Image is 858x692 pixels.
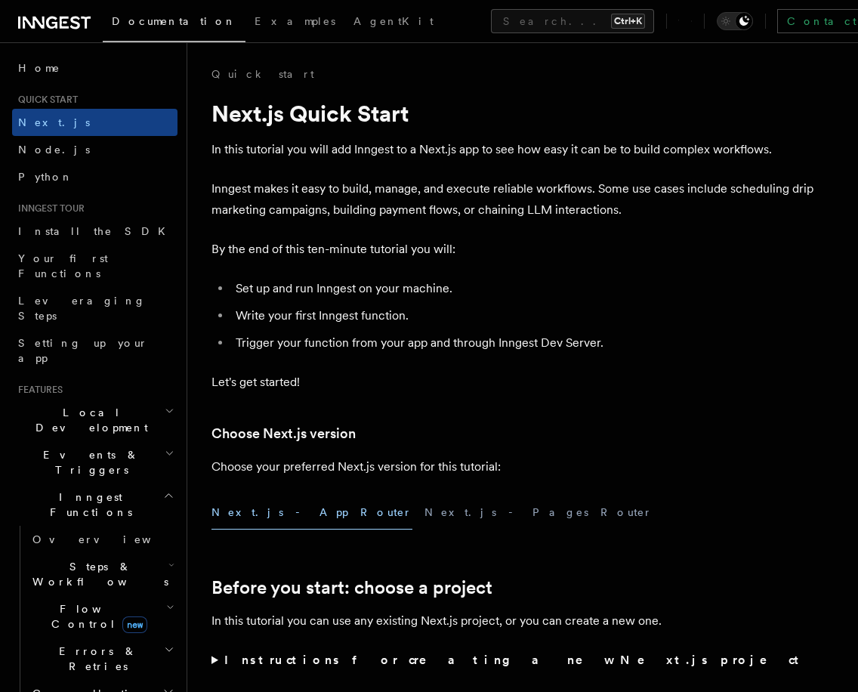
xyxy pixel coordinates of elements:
button: Flow Controlnew [26,595,177,638]
span: Quick start [12,94,78,106]
span: Install the SDK [18,225,174,237]
span: new [122,616,147,633]
span: Your first Functions [18,252,108,280]
span: Steps & Workflows [26,559,168,589]
a: Python [12,163,177,190]
span: Events & Triggers [12,447,165,477]
button: Errors & Retries [26,638,177,680]
a: Next.js [12,109,177,136]
a: Install the SDK [12,218,177,245]
span: Examples [255,15,335,27]
span: Leveraging Steps [18,295,146,322]
button: Events & Triggers [12,441,177,483]
span: Node.js [18,144,90,156]
li: Trigger your function from your app and through Inngest Dev Server. [231,332,816,354]
a: Overview [26,526,177,553]
a: Setting up your app [12,329,177,372]
p: Inngest makes it easy to build, manage, and execute reliable workflows. Some use cases include sc... [211,178,816,221]
span: Setting up your app [18,337,148,364]
strong: Instructions for creating a new Next.js project [224,653,805,667]
h1: Next.js Quick Start [211,100,816,127]
a: AgentKit [344,5,443,41]
a: Choose Next.js version [211,423,356,444]
span: Inngest tour [12,202,85,215]
span: Home [18,60,60,76]
button: Search...Ctrl+K [491,9,654,33]
li: Set up and run Inngest on your machine. [231,278,816,299]
li: Write your first Inngest function. [231,305,816,326]
a: Quick start [211,66,314,82]
span: Documentation [112,15,236,27]
span: Next.js [18,116,90,128]
button: Steps & Workflows [26,553,177,595]
button: Toggle dark mode [717,12,753,30]
button: Next.js - Pages Router [424,496,653,530]
span: AgentKit [353,15,434,27]
span: Local Development [12,405,165,435]
span: Inngest Functions [12,490,163,520]
kbd: Ctrl+K [611,14,645,29]
span: Overview [32,533,188,545]
span: Features [12,384,63,396]
button: Local Development [12,399,177,441]
p: Let's get started! [211,372,816,393]
a: Your first Functions [12,245,177,287]
p: In this tutorial you can use any existing Next.js project, or you can create a new one. [211,610,816,632]
span: Errors & Retries [26,644,164,674]
summary: Instructions for creating a new Next.js project [211,650,816,671]
p: In this tutorial you will add Inngest to a Next.js app to see how easy it can be to build complex... [211,139,816,160]
a: Home [12,54,177,82]
button: Next.js - App Router [211,496,412,530]
p: Choose your preferred Next.js version for this tutorial: [211,456,816,477]
span: Flow Control [26,601,166,632]
button: Inngest Functions [12,483,177,526]
a: Before you start: choose a project [211,577,492,598]
span: Python [18,171,73,183]
a: Documentation [103,5,245,42]
p: By the end of this ten-minute tutorial you will: [211,239,816,260]
a: Examples [245,5,344,41]
a: Node.js [12,136,177,163]
a: Leveraging Steps [12,287,177,329]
